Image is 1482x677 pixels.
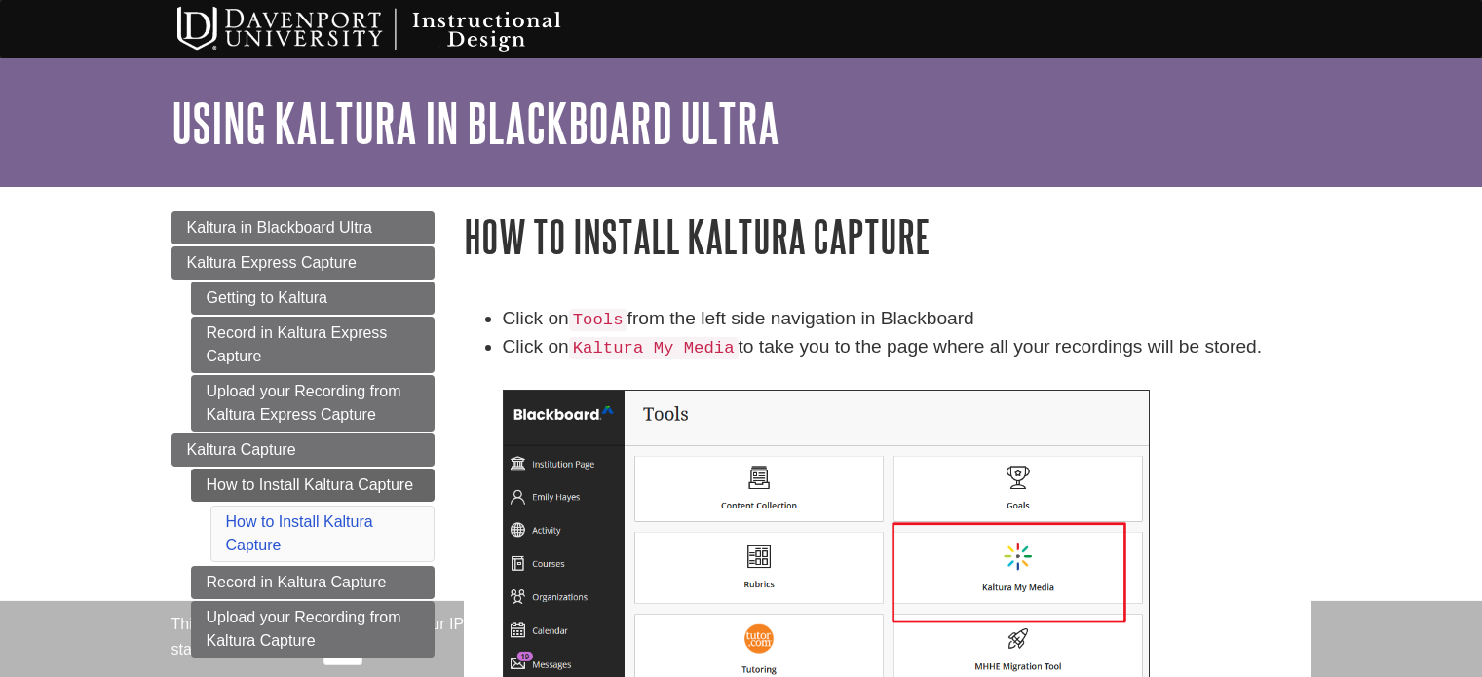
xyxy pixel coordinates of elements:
[191,566,435,599] a: Record in Kaltura Capture
[226,513,373,553] a: How to Install Kaltura Capture
[187,254,357,271] span: Kaltura Express Capture
[191,375,435,432] a: Upload your Recording from Kaltura Express Capture
[171,433,435,467] a: Kaltura Capture
[187,441,296,458] span: Kaltura Capture
[171,211,435,658] div: Guide Page Menu
[569,337,739,359] code: Kaltura My Media
[162,5,629,54] img: Davenport University Instructional Design
[464,211,1311,261] h1: How to Install Kaltura Capture
[191,469,435,502] a: How to Install Kaltura Capture
[171,211,435,244] a: Kaltura in Blackboard Ultra
[171,246,435,280] a: Kaltura Express Capture
[191,317,435,373] a: Record in Kaltura Express Capture
[191,282,435,315] a: Getting to Kaltura
[503,305,1311,333] li: Click on from the left side navigation in Blackboard
[187,219,372,236] span: Kaltura in Blackboard Ultra
[569,309,627,331] code: Tools
[171,93,779,153] a: Using Kaltura in Blackboard Ultra
[191,601,435,658] a: Upload your Recording from Kaltura Capture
